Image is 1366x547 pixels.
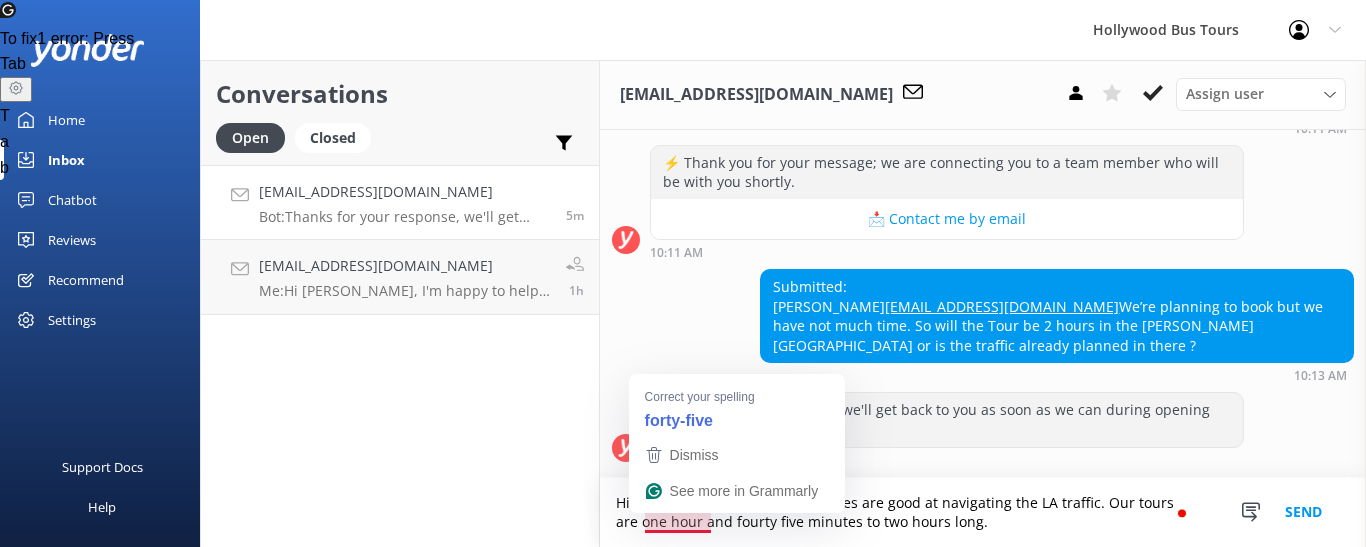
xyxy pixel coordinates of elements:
[600,478,1366,547] textarea: To enrich screen reader interactions, please activate Accessibility in Grammarly extension settings
[569,282,584,299] span: Aug 28 2025 08:57am (UTC -07:00) America/Tijuana
[259,282,551,300] p: Me: Hi [PERSON_NAME], I'm happy to help answer your questions. How can I help you?
[885,297,1119,316] a: [EMAIL_ADDRESS][DOMAIN_NAME]
[48,220,96,260] div: Reviews
[48,300,96,340] div: Settings
[62,447,143,487] div: Support Docs
[48,180,97,220] div: Chatbot
[566,207,584,224] span: Aug 28 2025 10:13am (UTC -07:00) America/Tijuana
[760,368,1354,382] div: Aug 28 2025 10:13am (UTC -07:00) America/Tijuana
[1266,478,1341,547] button: Send
[651,199,1243,239] button: 📩 Contact me by email
[259,181,551,203] h4: [EMAIL_ADDRESS][DOMAIN_NAME]
[650,247,703,259] strong: 10:11 AM
[259,255,551,277] h4: [EMAIL_ADDRESS][DOMAIN_NAME]
[651,393,1243,446] div: Thanks for your response, we'll get back to you as soon as we can during opening hours.
[259,208,551,226] p: Bot: Thanks for your response, we'll get back to you as soon as we can during opening hours.
[201,240,599,315] a: [EMAIL_ADDRESS][DOMAIN_NAME]Me:Hi [PERSON_NAME], I'm happy to help answer your questions. How can...
[761,270,1353,362] div: Submitted: [PERSON_NAME] We’re planning to book but we have not much time. So will the Tour be 2 ...
[650,453,1244,467] div: Aug 28 2025 10:13am (UTC -07:00) America/Tijuana
[650,245,1244,259] div: Aug 28 2025 10:11am (UTC -07:00) America/Tijuana
[201,165,599,240] a: [EMAIL_ADDRESS][DOMAIN_NAME]Bot:Thanks for your response, we'll get back to you as soon as we can...
[1294,370,1347,382] strong: 10:13 AM
[88,487,116,527] div: Help
[48,260,124,300] div: Recommend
